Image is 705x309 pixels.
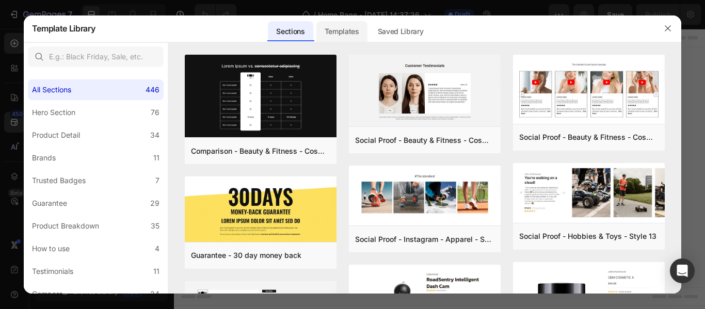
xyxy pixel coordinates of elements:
div: Saved Library [370,21,432,42]
div: 34 [150,129,159,141]
div: All Sections [32,84,71,96]
div: 446 [146,84,159,96]
div: How to use [32,242,70,255]
div: Hero Section [32,106,75,119]
div: Comparison - Beauty & Fitness - Cosmetic - Ingredients - Style 19 [191,145,330,157]
div: Social Proof - Hobbies & Toys - Style 13 [519,230,656,242]
div: Testimonials [32,265,73,278]
div: Trusted Badges [32,174,86,187]
div: Open Intercom Messenger [670,258,695,283]
div: Start with Generating from URL or image [241,245,379,253]
div: Sections [268,21,313,42]
div: Product Detail [32,129,80,141]
div: Compare [32,288,63,300]
button: Add sections [235,187,306,207]
img: sp30.png [349,166,501,222]
div: Templates [316,21,367,42]
div: 29 [150,197,159,209]
div: Social Proof - Beauty & Fitness - Cosmetic - Style 8 [519,131,659,143]
div: 24 [150,288,159,300]
img: c19.png [185,55,337,140]
div: 11 [153,265,159,278]
div: 4 [155,242,159,255]
div: Guarantee - 30 day money back [191,249,301,262]
h2: Template Library [32,15,95,42]
div: Product Breakdown [32,220,99,232]
div: 76 [151,106,159,119]
div: 11 [153,152,159,164]
img: sp13.png [513,163,665,222]
button: Add elements [312,187,384,207]
img: sp16.png [349,55,501,128]
div: Guarantee [32,197,67,209]
div: 35 [151,220,159,232]
div: Start with Sections from sidebar [247,166,372,178]
img: sp8.png [513,55,665,126]
div: Social Proof - Instagram - Apparel - Shoes - Style 30 [355,233,494,246]
div: Social Proof - Beauty & Fitness - Cosmetic - Style 16 [355,134,494,147]
div: Brands [32,152,56,164]
div: 7 [155,174,159,187]
input: E.g.: Black Friday, Sale, etc. [28,46,164,67]
img: g30.png [185,176,337,243]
